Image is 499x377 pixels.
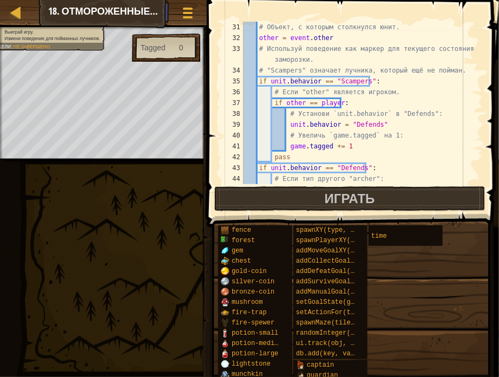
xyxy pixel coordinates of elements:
[296,257,382,265] span: addCollectGoal(amount)
[232,226,251,234] span: fence
[222,130,244,141] div: 40
[232,309,267,316] span: fire-trap
[221,339,229,348] img: portrait.png
[222,108,244,119] div: 38
[296,350,366,357] span: db.add(key, value)
[221,236,229,245] img: portrait.png
[371,232,387,240] span: time
[232,340,283,347] span: potion-medium
[221,308,229,317] img: portrait.png
[221,267,229,276] img: portrait.png
[221,288,229,296] img: portrait.png
[296,268,378,275] span: addDefeatGoal(amount)
[222,65,244,76] div: 34
[296,247,370,255] span: addMoveGoalXY(x, y)
[232,360,271,368] span: lightstone
[141,42,166,53] div: Tagged
[221,277,229,286] img: portrait.png
[222,43,244,65] div: 33
[232,268,267,275] span: gold-coin
[4,29,34,35] span: Выиграй игру.
[221,226,229,235] img: portrait.png
[174,2,201,28] button: Показать меню игры
[222,87,244,97] div: 36
[222,141,244,152] div: 41
[232,237,255,244] span: forest
[221,329,229,337] img: portrait.png
[11,44,14,49] span: :
[232,288,274,296] span: bronze-coin
[222,119,244,130] div: 39
[221,257,229,265] img: portrait.png
[296,329,386,337] span: randomInteger(min, max)
[222,162,244,173] div: 43
[296,340,370,347] span: ui.track(obj, prop)
[221,318,229,327] img: portrait.png
[222,22,244,32] div: 31
[232,247,244,255] span: gem
[14,44,50,49] span: Не завершено
[222,97,244,108] div: 37
[296,288,397,296] span: addManualGoal(description)
[222,76,244,87] div: 35
[232,298,263,306] span: mushroom
[307,361,334,369] span: captain
[232,257,251,265] span: chest
[296,319,393,327] span: spawnMaze(tileType, seed)
[296,226,370,234] span: spawnXY(type, x, y)
[232,319,274,327] span: fire-spewer
[221,349,229,358] img: portrait.png
[221,360,229,368] img: portrait.png
[222,32,244,43] div: 32
[221,246,229,255] img: portrait.png
[325,190,375,207] span: Играть
[232,350,278,357] span: potion-large
[4,36,100,41] span: Измени поведение для пойманных лучников.
[296,278,386,285] span: addSurviveGoal(seconds)
[214,186,485,211] button: Играть
[129,6,163,16] span: Советы
[179,42,183,53] div: 0
[296,309,429,316] span: setActionFor(type, event, handler)
[232,278,274,285] span: silver-coin
[222,173,244,184] div: 44
[221,298,229,307] img: portrait.png
[296,298,401,306] span: setGoalState(goal, success)
[232,329,278,337] span: potion-small
[222,184,244,195] div: 45
[296,361,305,369] img: portrait.png
[296,237,393,244] span: spawnPlayerXY(type, x, y)
[222,152,244,162] div: 42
